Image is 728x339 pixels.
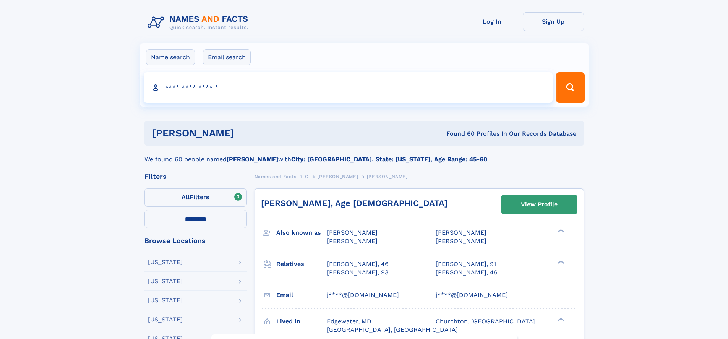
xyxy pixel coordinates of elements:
span: Churchton, [GEOGRAPHIC_DATA] [436,318,535,325]
span: [GEOGRAPHIC_DATA], [GEOGRAPHIC_DATA] [327,326,458,333]
div: [US_STATE] [148,297,183,303]
h3: Relatives [276,258,327,271]
div: [US_STATE] [148,278,183,284]
a: View Profile [501,195,577,214]
label: Name search [146,49,195,65]
div: Found 60 Profiles In Our Records Database [340,130,576,138]
span: [PERSON_NAME] [436,237,486,245]
span: [PERSON_NAME] [367,174,408,179]
a: Sign Up [523,12,584,31]
a: Log In [462,12,523,31]
h3: Also known as [276,226,327,239]
span: [PERSON_NAME] [436,229,486,236]
a: [PERSON_NAME], Age [DEMOGRAPHIC_DATA] [261,198,448,208]
h1: [PERSON_NAME] [152,128,340,138]
span: Edgewater, MD [327,318,371,325]
label: Filters [144,188,247,207]
b: [PERSON_NAME] [227,156,278,163]
div: [US_STATE] [148,259,183,265]
div: Browse Locations [144,237,247,244]
a: [PERSON_NAME], 46 [436,268,498,277]
span: [PERSON_NAME] [327,229,378,236]
h3: Email [276,289,327,302]
div: ❯ [556,229,565,234]
a: Names and Facts [255,172,297,181]
h3: Lived in [276,315,327,328]
button: Search Button [556,72,584,103]
span: G [305,174,309,179]
span: [PERSON_NAME] [317,174,358,179]
div: ❯ [556,317,565,322]
div: ❯ [556,260,565,264]
img: Logo Names and Facts [144,12,255,33]
div: Filters [144,173,247,180]
a: [PERSON_NAME], 93 [327,268,388,277]
span: All [182,193,190,201]
input: search input [144,72,553,103]
label: Email search [203,49,251,65]
span: [PERSON_NAME] [327,237,378,245]
div: We found 60 people named with . [144,146,584,164]
a: [PERSON_NAME], 91 [436,260,496,268]
b: City: [GEOGRAPHIC_DATA], State: [US_STATE], Age Range: 45-60 [291,156,487,163]
a: [PERSON_NAME] [317,172,358,181]
a: [PERSON_NAME], 46 [327,260,389,268]
a: G [305,172,309,181]
div: [US_STATE] [148,316,183,323]
div: View Profile [521,196,558,213]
